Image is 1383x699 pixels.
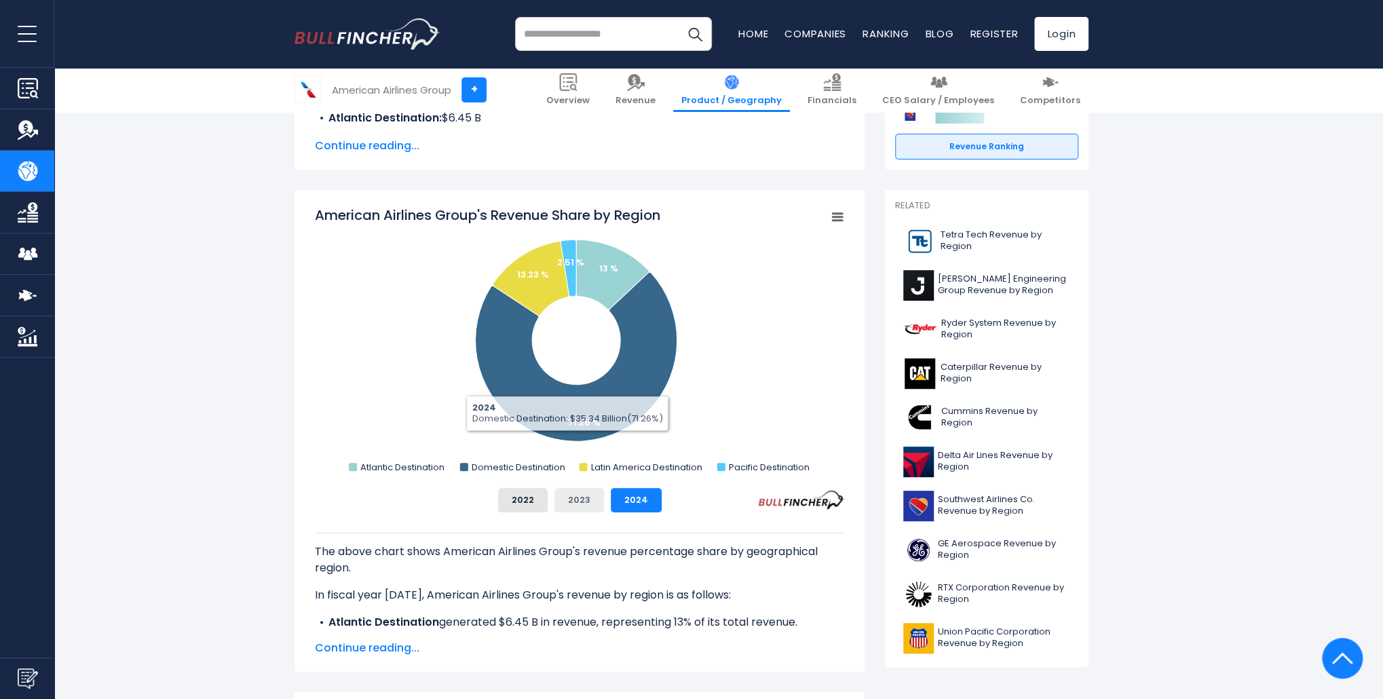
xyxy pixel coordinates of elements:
[863,26,909,41] a: Ranking
[295,18,440,50] img: bullfincher logo
[970,26,1018,41] a: Register
[295,77,321,102] img: AAL logo
[315,630,844,647] li: generated $35.34 B in revenue, representing 71.26% of its total revenue.
[938,626,1070,649] span: Union Pacific Corporation Revenue by Region
[895,223,1078,260] a: Tetra Tech Revenue by Region
[607,68,664,112] a: Revenue
[498,488,548,512] button: 2022
[738,26,768,41] a: Home
[315,587,844,603] p: In fiscal year [DATE], American Airlines Group's revenue by region is as follows:
[895,134,1078,159] a: Revenue Ranking
[938,538,1070,561] span: GE Aerospace Revenue by Region
[315,206,660,225] tspan: American Airlines Group's Revenue Share by Region
[895,355,1078,392] a: Caterpillar Revenue by Region
[611,488,662,512] button: 2024
[903,402,937,433] img: CMI logo
[903,270,934,301] img: J logo
[938,494,1070,517] span: Southwest Airlines Co. Revenue by Region
[903,314,937,345] img: R logo
[895,531,1078,569] a: GE Aerospace Revenue by Region
[673,68,790,112] a: Product / Geography
[1020,95,1080,107] span: Competitors
[332,82,451,98] div: American Airlines Group
[360,461,444,474] text: Atlantic Destination
[941,318,1070,341] span: Ryder System Revenue by Region
[938,273,1070,297] span: [PERSON_NAME] Engineering Group Revenue by Region
[315,126,844,143] li: $35.34 B
[729,461,810,474] text: Pacific Destination
[315,640,844,656] span: Continue reading...
[538,68,598,112] a: Overview
[895,487,1078,525] a: Southwest Airlines Co. Revenue by Region
[903,226,936,257] img: TTEK logo
[895,200,1078,212] p: Related
[903,535,934,565] img: GE logo
[895,443,1078,480] a: Delta Air Lines Revenue by Region
[895,311,1078,348] a: Ryder System Revenue by Region
[315,614,844,630] li: generated $6.45 B in revenue, representing 13% of its total revenue.
[546,95,590,107] span: Overview
[472,461,565,474] text: Domestic Destination
[295,18,440,50] a: Go to homepage
[557,256,584,269] text: 2.51 %
[590,461,702,474] text: Latin America Destination
[940,362,1070,385] span: Caterpillar Revenue by Region
[902,107,918,124] img: Southwest Airlines Co. competitors logo
[328,614,439,630] b: Atlantic Destination
[599,262,618,275] text: 13 %
[895,620,1078,657] a: Union Pacific Corporation Revenue by Region
[903,623,934,654] img: UNP logo
[1012,68,1088,112] a: Competitors
[925,26,953,41] a: Blog
[315,544,844,576] p: The above chart shows American Airlines Group's revenue percentage share by geographical region.
[938,582,1070,605] span: RTX Corporation Revenue by Region
[799,68,865,112] a: Financials
[517,268,549,281] text: 13.23 %
[328,630,449,646] b: Domestic Destination
[615,95,656,107] span: Revenue
[1034,17,1088,51] a: Login
[895,267,1078,304] a: [PERSON_NAME] Engineering Group Revenue by Region
[903,491,934,521] img: LUV logo
[895,399,1078,436] a: Cummins Revenue by Region
[874,68,1002,112] a: CEO Salary / Employees
[895,575,1078,613] a: RTX Corporation Revenue by Region
[903,447,934,477] img: DAL logo
[461,77,487,102] a: +
[784,26,846,41] a: Companies
[938,450,1070,473] span: Delta Air Lines Revenue by Region
[328,126,452,142] b: Domestic Destination:
[903,358,936,389] img: CAT logo
[554,488,604,512] button: 2023
[315,138,844,154] span: Continue reading...
[903,579,934,609] img: RTX logo
[681,95,782,107] span: Product / Geography
[808,95,856,107] span: Financials
[315,110,844,126] li: $6.45 B
[941,406,1070,429] span: Cummins Revenue by Region
[882,95,994,107] span: CEO Salary / Employees
[315,206,844,477] svg: American Airlines Group's Revenue Share by Region
[940,229,1070,252] span: Tetra Tech Revenue by Region
[328,110,442,126] b: Atlantic Destination:
[568,416,601,429] text: 71.26 %
[678,17,712,51] button: Search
